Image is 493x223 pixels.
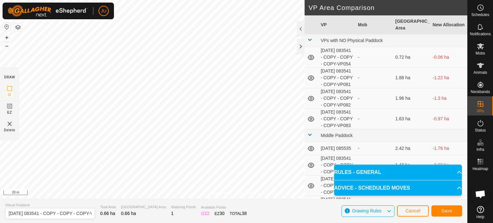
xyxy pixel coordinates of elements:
[308,4,467,12] h2: VP Area Comparison
[393,47,430,68] td: 0.72 ha
[430,47,467,68] td: -0.06 ha
[6,120,13,128] img: VP
[430,88,467,109] td: -1.3 ha
[473,71,487,74] span: Animals
[393,142,430,155] td: 2.42 ha
[358,74,390,81] div: -
[358,116,390,122] div: -
[208,190,232,196] a: Privacy Policy
[171,204,196,210] span: Watering Points
[318,68,355,88] td: [DATE] 083541 - COPY - COPY - COPY-VP081
[468,203,493,221] a: Help
[318,109,355,129] td: [DATE] 083541 - COPY - COPY - COPY-VP083
[121,211,136,216] span: 0.66 ha
[318,88,355,109] td: [DATE] 083541 - COPY - COPY - COPY-VP082
[321,38,383,43] span: VPs with NO Physical Paddock
[430,155,467,176] td: -0.82 ha
[230,210,247,217] div: TOTAL
[171,211,174,216] span: 1
[393,88,430,109] td: 1.96 ha
[121,204,166,210] span: [GEOGRAPHIC_DATA] Area
[358,95,390,102] div: -
[472,167,488,171] span: Heatmap
[477,109,484,113] span: VPs
[215,210,225,217] div: EZ
[358,162,390,168] div: -
[393,15,430,34] th: [GEOGRAPHIC_DATA] Area
[318,142,355,155] td: [DATE] 085535
[3,23,11,31] button: Reset Map
[334,180,462,196] p-accordion-header: ADVICE - SCHEDULED MOVES
[14,23,22,31] button: Map Layers
[7,110,12,115] span: EZ
[476,51,485,55] span: Mobs
[5,202,95,208] span: Virtual Paddock
[4,75,15,80] div: DRAW
[430,68,467,88] td: -1.22 ha
[352,208,381,213] span: Drawing Rules
[201,210,209,217] div: IZ
[334,165,462,180] p-accordion-header: RULES - GENERAL
[470,32,491,36] span: Notifications
[321,133,353,138] span: Middle Paddock
[100,204,116,210] span: Total Area
[101,8,106,14] span: JU
[204,211,210,216] span: 22
[318,176,355,196] td: [DATE] 083541 - COPY - COPY - COPY-VP013
[476,215,484,219] span: Help
[476,148,484,151] span: Infra
[8,92,12,97] span: IZ
[430,109,467,129] td: -0.97 ha
[441,208,452,213] span: Save
[475,128,486,132] span: Status
[471,13,489,17] span: Schedules
[355,15,393,34] th: Mob
[220,211,225,216] span: 30
[100,211,115,216] span: 0.66 ha
[318,196,355,217] td: [DATE] 083541 - COPY - COPY - COPY-VP014
[431,205,462,217] button: Save
[393,109,430,129] td: 1.63 ha
[201,205,246,210] span: Available Points
[3,42,11,50] button: –
[318,15,355,34] th: VP
[334,184,410,192] span: ADVICE - SCHEDULED MOVES
[242,211,247,216] span: 38
[334,168,381,176] span: RULES - GENERAL
[393,155,430,176] td: 1.48 ha
[405,208,420,213] span: Cancel
[318,155,355,176] td: [DATE] 083541 - COPY - COPY - COPY-VP012
[4,128,15,133] span: Delete
[358,54,390,61] div: -
[430,15,467,34] th: New Allocation
[471,184,490,204] div: Open chat
[393,68,430,88] td: 1.88 ha
[430,142,467,155] td: -1.76 ha
[8,5,88,17] img: Gallagher Logo
[471,90,490,94] span: Neckbands
[397,205,429,217] button: Cancel
[3,34,11,41] button: +
[318,47,355,68] td: [DATE] 083541 - COPY - COPY - COPY-VP054
[358,145,390,152] div: -
[240,190,259,196] a: Contact Us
